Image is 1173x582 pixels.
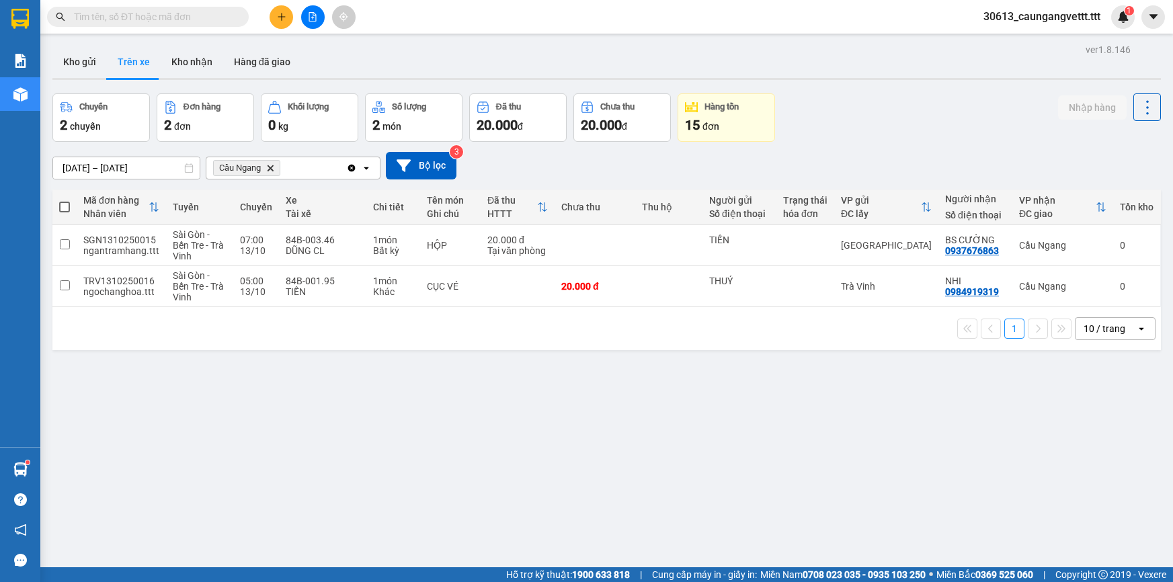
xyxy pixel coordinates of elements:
[372,117,380,133] span: 2
[26,460,30,464] sup: 1
[240,286,272,297] div: 13/10
[973,8,1111,25] span: 30613_caungangvettt.ttt
[487,195,537,206] div: Đã thu
[332,5,356,29] button: aim
[157,93,254,142] button: Đơn hàng2đơn
[286,286,360,297] div: TIẾN
[945,286,999,297] div: 0984919319
[13,87,28,101] img: warehouse-icon
[240,235,272,245] div: 07:00
[427,208,474,219] div: Ghi chú
[709,276,770,286] div: THUÝ
[709,235,770,245] div: TIẾN
[173,229,224,261] span: Sài Gòn - Bến Tre - Trà Vinh
[841,195,921,206] div: VP gửi
[346,163,357,173] svg: Clear all
[60,117,67,133] span: 2
[945,276,1006,286] div: NHI
[173,270,224,302] span: Sài Gòn - Bến Tre - Trà Vinh
[561,281,629,292] div: 20.000 đ
[600,102,635,112] div: Chưa thu
[803,569,926,580] strong: 0708 023 035 - 0935 103 250
[11,9,29,29] img: logo-vxr
[1098,570,1108,579] span: copyright
[52,46,107,78] button: Kho gửi
[487,208,537,219] div: HTTT
[561,202,629,212] div: Chưa thu
[14,493,27,506] span: question-circle
[173,202,227,212] div: Tuyến
[1117,11,1129,23] img: icon-new-feature
[373,202,413,212] div: Chi tiết
[1141,5,1165,29] button: caret-down
[709,208,770,219] div: Số điện thoại
[945,194,1006,204] div: Người nhận
[1004,319,1024,339] button: 1
[841,281,932,292] div: Trà Vinh
[308,12,317,22] span: file-add
[286,235,360,245] div: 84B-003.46
[760,567,926,582] span: Miền Nam
[622,121,627,132] span: đ
[1147,11,1160,23] span: caret-down
[506,567,630,582] span: Hỗ trợ kỹ thuật:
[213,160,280,176] span: Cầu Ngang, close by backspace
[161,46,223,78] button: Kho nhận
[1136,323,1147,334] svg: open
[386,152,456,179] button: Bộ lọc
[286,195,360,206] div: Xe
[481,190,555,225] th: Toggle SortBy
[1019,281,1106,292] div: Cầu Ngang
[286,245,360,256] div: DŨNG CL
[1043,567,1045,582] span: |
[382,121,401,132] span: món
[83,235,159,245] div: SGN1310250015
[286,208,360,219] div: Tài xế
[240,276,272,286] div: 05:00
[13,54,28,68] img: solution-icon
[79,102,108,112] div: Chuyến
[240,245,272,256] div: 13/10
[841,240,932,251] div: [GEOGRAPHIC_DATA]
[373,245,413,256] div: Bất kỳ
[945,210,1006,220] div: Số điện thoại
[13,462,28,476] img: warehouse-icon
[392,102,426,112] div: Số lượng
[573,93,671,142] button: Chưa thu20.000đ
[373,286,413,297] div: Khác
[678,93,775,142] button: Hàng tồn15đơn
[373,276,413,286] div: 1 món
[283,161,284,175] input: Selected Cầu Ngang.
[107,46,161,78] button: Trên xe
[1125,6,1134,15] sup: 1
[427,281,474,292] div: CỤC VÉ
[240,202,272,212] div: Chuyến
[841,208,921,219] div: ĐC lấy
[1084,322,1125,335] div: 10 / trang
[702,121,719,132] span: đơn
[477,117,518,133] span: 20.000
[286,276,360,286] div: 84B-001.95
[1058,95,1127,120] button: Nhập hàng
[450,145,463,159] sup: 3
[83,286,159,297] div: ngochanghoa.ttt
[518,121,523,132] span: đ
[936,567,1033,582] span: Miền Bắc
[83,208,149,219] div: Nhân viên
[164,117,171,133] span: 2
[469,93,567,142] button: Đã thu20.000đ
[365,93,462,142] button: Số lượng2món
[1120,202,1154,212] div: Tồn kho
[685,117,700,133] span: 15
[223,46,301,78] button: Hàng đã giao
[640,567,642,582] span: |
[14,554,27,567] span: message
[642,202,696,212] div: Thu hộ
[1012,190,1113,225] th: Toggle SortBy
[783,208,827,219] div: hóa đơn
[83,195,149,206] div: Mã đơn hàng
[53,157,200,179] input: Select a date range.
[652,567,757,582] span: Cung cấp máy in - giấy in:
[1019,195,1096,206] div: VP nhận
[1019,208,1096,219] div: ĐC giao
